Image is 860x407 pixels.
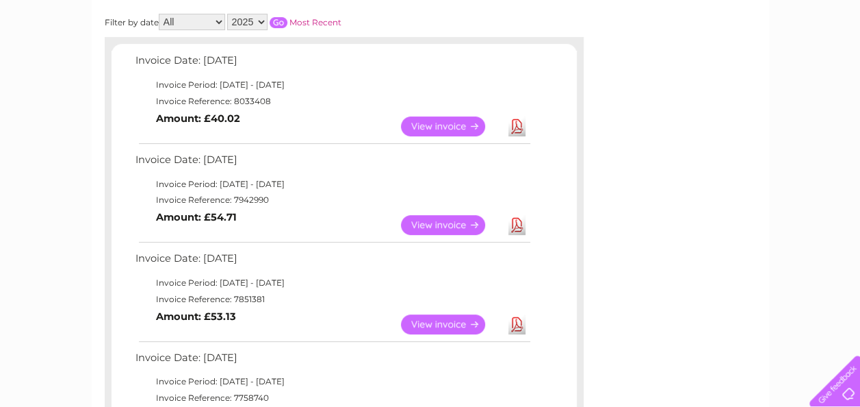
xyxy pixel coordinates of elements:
[508,116,525,136] a: Download
[156,310,236,323] b: Amount: £53.13
[602,7,696,24] a: 0333 014 3131
[132,349,532,374] td: Invoice Date: [DATE]
[132,249,532,275] td: Invoice Date: [DATE]
[30,36,100,77] img: logo.png
[132,291,532,308] td: Invoice Reference: 7851381
[132,151,532,176] td: Invoice Date: [DATE]
[132,93,532,110] td: Invoice Reference: 8033408
[401,215,501,235] a: View
[692,58,733,69] a: Telecoms
[815,58,847,69] a: Log out
[508,215,525,235] a: Download
[132,275,532,291] td: Invoice Period: [DATE] - [DATE]
[741,58,761,69] a: Blog
[401,116,501,136] a: View
[653,58,683,69] a: Energy
[132,176,532,193] td: Invoice Period: [DATE] - [DATE]
[156,211,237,223] b: Amount: £54.71
[156,112,240,125] b: Amount: £40.02
[619,58,645,69] a: Water
[132,390,532,406] td: Invoice Reference: 7758740
[105,14,464,30] div: Filter by date
[289,17,341,27] a: Most Recent
[132,373,532,390] td: Invoice Period: [DATE] - [DATE]
[132,192,532,208] td: Invoice Reference: 7942990
[508,314,525,334] a: Download
[132,51,532,77] td: Invoice Date: [DATE]
[769,58,803,69] a: Contact
[107,8,754,66] div: Clear Business is a trading name of Verastar Limited (registered in [GEOGRAPHIC_DATA] No. 3667643...
[401,314,501,334] a: View
[132,77,532,93] td: Invoice Period: [DATE] - [DATE]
